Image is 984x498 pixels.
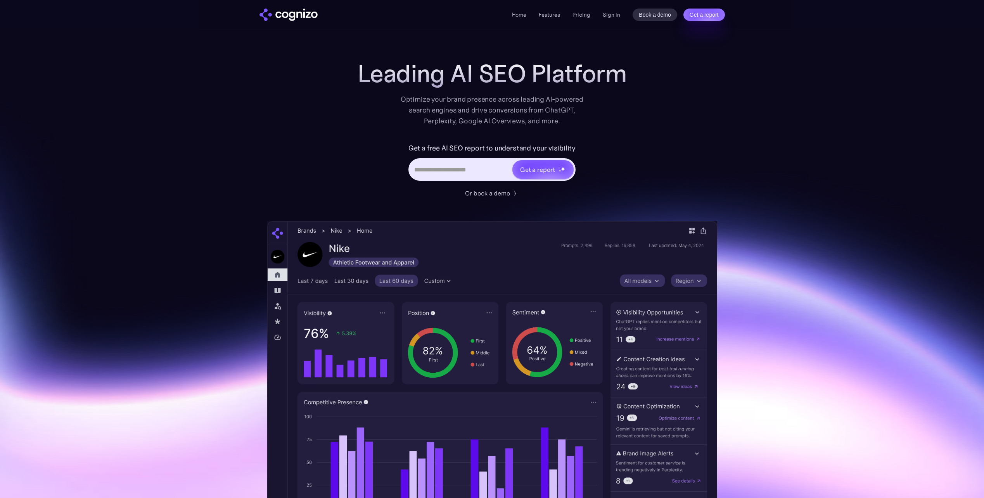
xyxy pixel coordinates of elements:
a: home [259,9,318,21]
a: Features [539,11,560,18]
form: Hero URL Input Form [408,142,576,185]
div: Optimize your brand presence across leading AI-powered search engines and drive conversions from ... [397,94,588,126]
a: Pricing [572,11,590,18]
img: cognizo logo [259,9,318,21]
h1: Leading AI SEO Platform [358,60,627,88]
img: star [560,166,565,171]
img: star [559,167,560,168]
div: Get a report [520,165,555,174]
a: Sign in [603,10,620,19]
img: star [559,169,561,172]
a: Or book a demo [465,188,519,198]
a: Get a report [683,9,725,21]
div: Or book a demo [465,188,510,198]
a: Book a demo [633,9,677,21]
a: Home [512,11,526,18]
a: Get a reportstarstarstar [512,159,574,180]
label: Get a free AI SEO report to understand your visibility [408,142,576,154]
